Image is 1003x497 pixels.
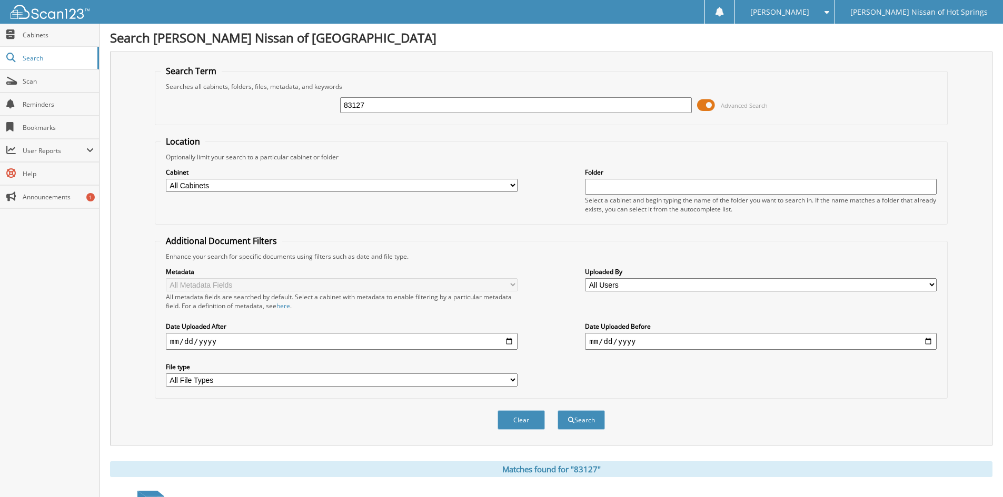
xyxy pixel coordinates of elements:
span: Reminders [23,100,94,109]
label: Date Uploaded Before [585,322,937,331]
legend: Additional Document Filters [161,235,282,247]
h1: Search [PERSON_NAME] Nissan of [GEOGRAPHIC_DATA] [110,29,992,46]
span: Cabinets [23,31,94,39]
div: 1 [86,193,95,201]
a: here [276,301,290,310]
label: Cabinet [166,168,518,177]
span: [PERSON_NAME] [750,9,809,15]
label: Date Uploaded After [166,322,518,331]
span: [PERSON_NAME] Nissan of Hot Springs [850,9,988,15]
legend: Search Term [161,65,222,77]
legend: Location [161,136,205,147]
span: Help [23,169,94,178]
button: Clear [498,410,545,430]
label: Metadata [166,267,518,276]
span: Announcements [23,192,94,201]
div: All metadata fields are searched by default. Select a cabinet with metadata to enable filtering b... [166,292,518,310]
label: Folder [585,168,937,177]
div: Optionally limit your search to a particular cabinet or folder [161,153,942,161]
div: Select a cabinet and begin typing the name of the folder you want to search in. If the name match... [585,196,937,214]
span: Scan [23,77,94,86]
label: File type [166,362,518,371]
span: Search [23,54,92,63]
span: Advanced Search [721,102,768,109]
button: Search [558,410,605,430]
label: Uploaded By [585,267,937,276]
input: start [166,333,518,350]
input: end [585,333,937,350]
span: User Reports [23,146,86,155]
img: scan123-logo-white.svg [11,5,90,19]
span: Bookmarks [23,123,94,132]
div: Searches all cabinets, folders, files, metadata, and keywords [161,82,942,91]
div: Matches found for "83127" [110,461,992,477]
div: Enhance your search for specific documents using filters such as date and file type. [161,252,942,261]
